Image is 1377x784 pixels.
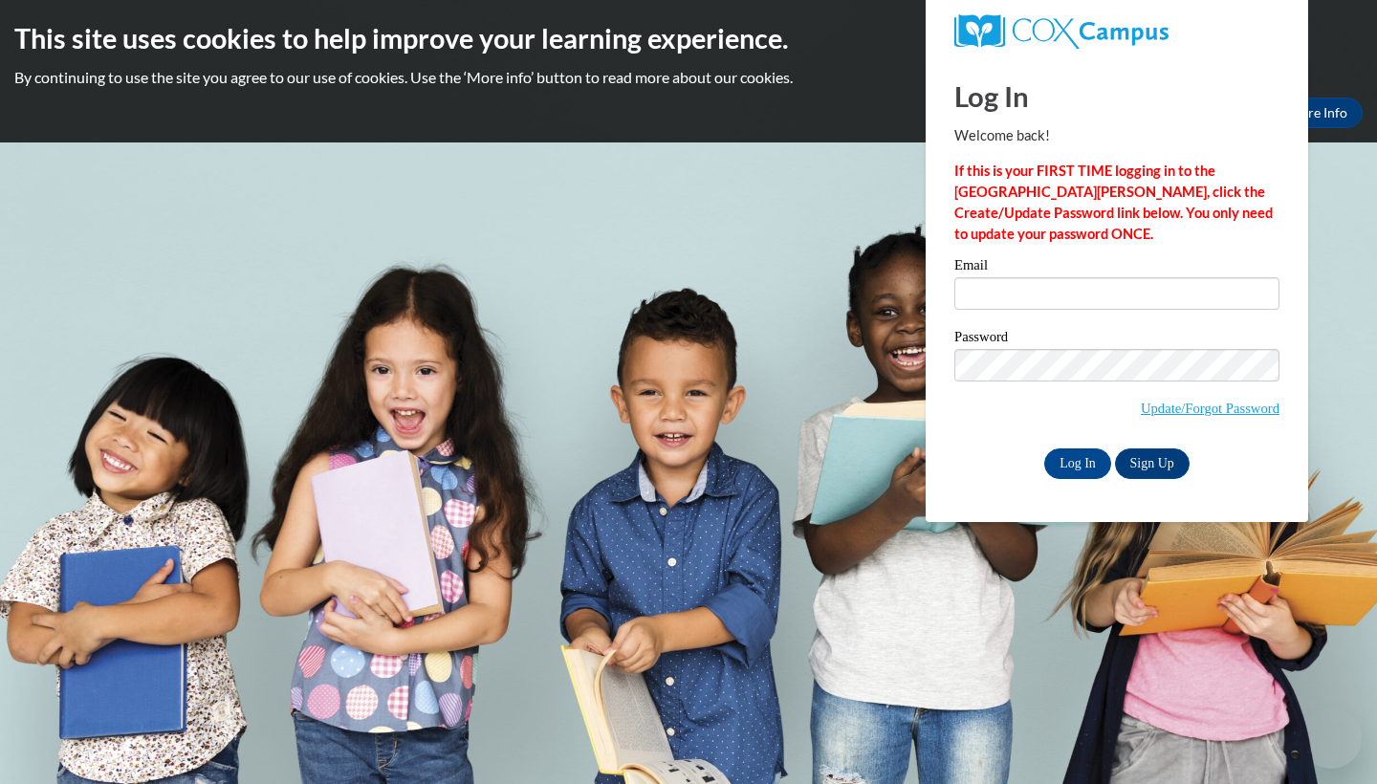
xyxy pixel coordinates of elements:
[954,76,1279,116] h1: Log In
[14,19,1363,57] h2: This site uses cookies to help improve your learning experience.
[954,258,1279,277] label: Email
[14,67,1363,88] p: By continuing to use the site you agree to our use of cookies. Use the ‘More info’ button to read...
[954,163,1273,242] strong: If this is your FIRST TIME logging in to the [GEOGRAPHIC_DATA][PERSON_NAME], click the Create/Upd...
[954,330,1279,349] label: Password
[1141,401,1279,416] a: Update/Forgot Password
[954,14,1279,49] a: COX Campus
[954,14,1169,49] img: COX Campus
[1115,448,1190,479] a: Sign Up
[1300,708,1362,769] iframe: Button to launch messaging window
[954,125,1279,146] p: Welcome back!
[1273,98,1363,128] a: More Info
[1044,448,1111,479] input: Log In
